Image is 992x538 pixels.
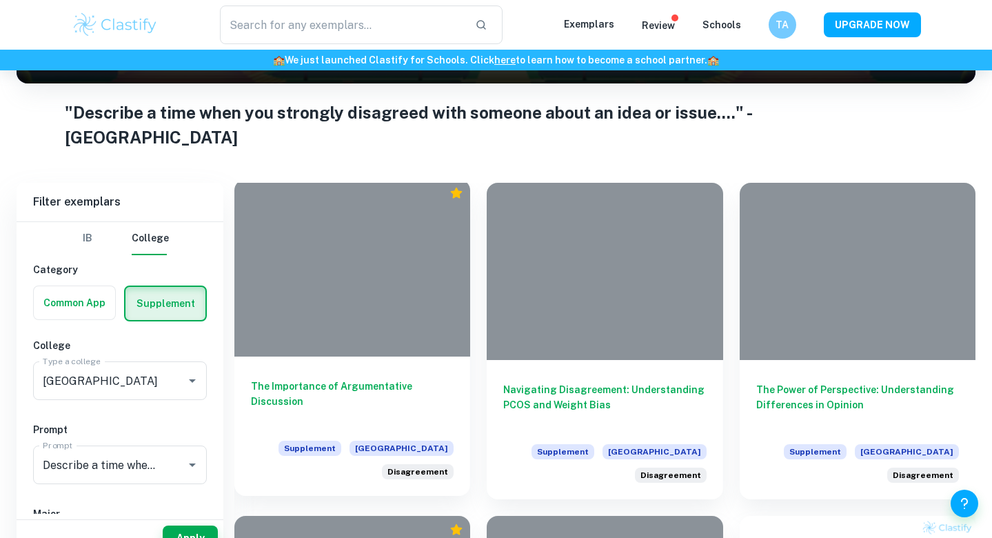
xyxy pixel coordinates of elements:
h6: Major [33,506,207,521]
div: Premium [449,523,463,537]
h6: College [33,338,207,353]
span: [GEOGRAPHIC_DATA] [350,441,454,456]
h1: "Describe a time when you strongly disagreed with someone about an idea or issue...." - [GEOGRAPH... [65,100,928,150]
a: Navigating Disagreement: Understanding PCOS and Weight BiasSupplement[GEOGRAPHIC_DATA]Describe a ... [487,183,722,499]
h6: Category [33,262,207,277]
button: Help and Feedback [951,490,978,517]
button: IB [71,222,104,255]
label: Type a college [43,355,100,367]
button: College [132,222,169,255]
span: [GEOGRAPHIC_DATA] [603,444,707,459]
button: Open [183,455,202,475]
h6: Prompt [33,422,207,437]
span: 🏫 [707,54,719,66]
span: Disagreement [640,469,701,481]
span: [GEOGRAPHIC_DATA] [855,444,959,459]
p: Review [642,18,675,33]
img: Clastify logo [72,11,159,39]
button: Supplement [125,287,205,320]
div: Describe a time when you strongly disagreed with someone about an idea or issue. How did you comm... [887,468,959,483]
button: TA [769,11,796,39]
span: 🏫 [273,54,285,66]
button: UPGRADE NOW [824,12,921,37]
div: Describe a time when you strongly disagreed with someone about an idea or issue. How did you comm... [382,464,454,479]
span: Supplement [532,444,594,459]
a: here [494,54,516,66]
h6: Filter exemplars [17,183,223,221]
div: Describe a time when you strongly disagreed with someone about an idea or issue. How did you comm... [635,468,707,483]
button: Open [183,371,202,390]
span: Supplement [279,441,341,456]
p: Exemplars [564,17,614,32]
h6: TA [774,17,790,32]
h6: We just launched Clastify for Schools. Click to learn how to become a school partner. [3,52,989,68]
span: Disagreement [893,469,953,481]
a: The Importance of Argumentative DiscussionSupplement[GEOGRAPHIC_DATA]Describe a time when you str... [234,183,470,499]
label: Prompt [43,439,73,451]
h6: Navigating Disagreement: Understanding PCOS and Weight Bias [503,382,706,428]
h6: The Power of Perspective: Understanding Differences in Opinion [756,382,959,428]
input: Search for any exemplars... [220,6,465,44]
span: Supplement [784,444,847,459]
div: Filter type choice [71,222,169,255]
button: Common App [34,286,115,319]
div: Premium [449,186,463,200]
a: The Power of Perspective: Understanding Differences in OpinionSupplement[GEOGRAPHIC_DATA]Describe... [740,183,975,499]
span: Disagreement [387,466,448,478]
a: Schools [702,19,741,30]
h6: The Importance of Argumentative Discussion [251,379,454,424]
